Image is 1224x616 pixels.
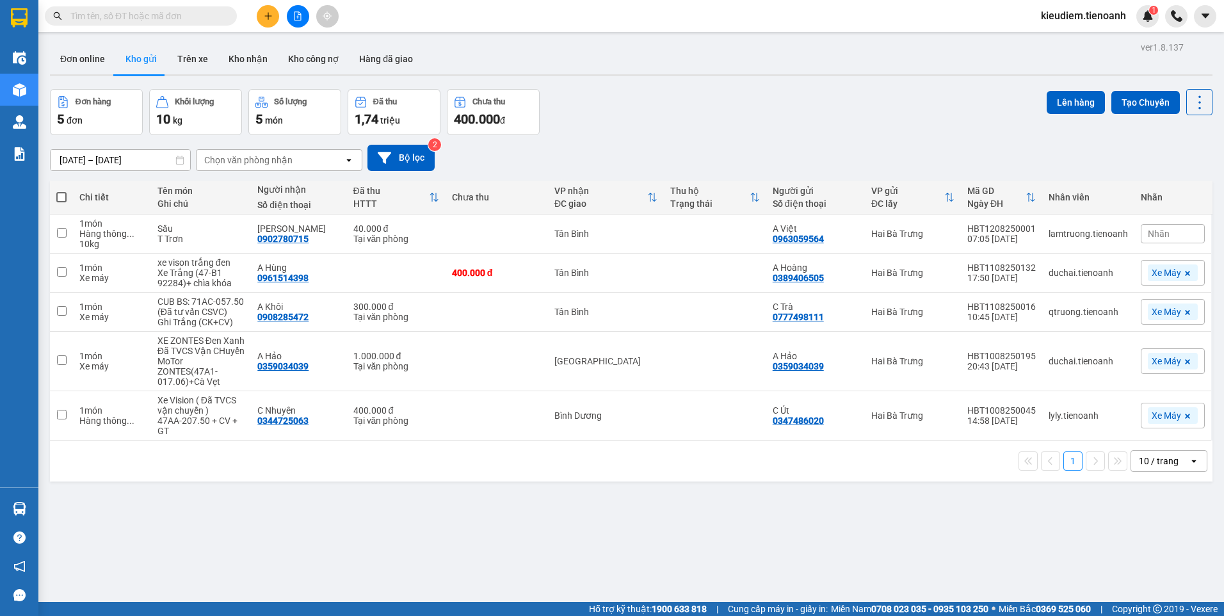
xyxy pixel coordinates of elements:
span: 1,74 [355,111,378,127]
span: triệu [380,115,400,126]
button: Kho công nợ [278,44,349,74]
img: phone-icon [1171,10,1182,22]
button: caret-down [1194,5,1216,28]
div: 17:50 [DATE] [967,273,1036,283]
div: 0963059564 [773,234,824,244]
div: Chọn văn phòng nhận [204,154,293,166]
button: Trên xe [167,44,218,74]
div: 1 món [79,405,145,416]
div: 300.000 đ [353,302,439,312]
div: C Nhuyên [257,405,340,416]
div: Hàng thông thường [79,416,145,426]
span: file-add [293,12,302,20]
div: T Trơn [157,234,245,244]
th: Toggle SortBy [347,181,446,215]
span: ⚪️ [992,606,995,612]
div: 1 món [79,218,145,229]
div: 400.000 đ [452,268,542,278]
div: 0389406505 [773,273,824,283]
div: C Trà [773,302,858,312]
div: Xe máy [79,312,145,322]
div: Hai Bà Trưng [871,307,954,317]
strong: 0708 023 035 - 0935 103 250 [871,604,988,614]
div: Tại văn phòng [353,361,439,371]
div: 10:45 [DATE] [967,312,1036,322]
div: A Hảo [257,351,340,361]
div: 0359034039 [257,361,309,371]
th: Toggle SortBy [961,181,1042,215]
div: Người nhận [257,184,340,195]
span: Miền Bắc [999,602,1091,616]
div: Ngày ĐH [967,199,1026,209]
button: Đơn online [50,44,115,74]
svg: open [344,155,354,165]
div: lamtruong.tienoanh [1049,229,1128,239]
img: solution-icon [13,147,26,161]
div: Tại văn phòng [353,416,439,426]
div: Số lượng [274,97,307,106]
div: MoTor ZONTES(47A1-017.06)+Cà Vẹt [157,356,245,387]
div: 0908285472 [257,312,309,322]
button: Khối lượng10kg [149,89,242,135]
button: aim [316,5,339,28]
div: 10 kg [79,239,145,249]
div: 07:05 [DATE] [967,234,1036,244]
span: 5 [57,111,64,127]
button: Đơn hàng5đơn [50,89,143,135]
div: ver 1.8.137 [1141,40,1184,54]
input: Select a date range. [51,150,190,170]
div: 0359034039 [773,361,824,371]
button: Số lượng5món [248,89,341,135]
div: 40.000 đ [353,223,439,234]
div: Sầu [157,223,245,234]
div: Hai Bà Trưng [871,410,954,421]
div: Chi tiết [79,192,145,202]
span: 10 [156,111,170,127]
div: Hai Bà Trưng [871,356,954,366]
button: Kho gửi [115,44,167,74]
div: HBT1108250132 [967,263,1036,273]
div: HBT1008250195 [967,351,1036,361]
span: | [1100,602,1102,616]
span: kg [173,115,182,126]
div: HTTT [353,199,429,209]
span: 400.000 [454,111,500,127]
img: warehouse-icon [13,51,26,65]
div: Nhân viên [1049,192,1128,202]
span: đơn [67,115,83,126]
div: Đã thu [353,186,429,196]
div: 0347486020 [773,416,824,426]
div: Mã GD [967,186,1026,196]
div: Đơn hàng [76,97,111,106]
span: Nhãn [1148,229,1170,239]
div: Khối lượng [175,97,214,106]
div: 0961514398 [257,273,309,283]
div: xe vison trắng đen [157,257,245,268]
span: ... [127,416,134,426]
span: Miền Nam [831,602,988,616]
span: question-circle [13,531,26,544]
div: 0777498111 [773,312,824,322]
th: Toggle SortBy [664,181,766,215]
div: A Hảo [773,351,858,361]
div: Tại văn phòng [353,234,439,244]
div: Chưa thu [452,192,542,202]
div: Hàng thông thường [79,229,145,239]
div: 0902780715 [257,234,309,244]
div: VP nhận [554,186,647,196]
div: Chưa thu [472,97,505,106]
div: Trạng thái [670,199,750,209]
div: C Út [773,405,858,416]
button: Hàng đã giao [349,44,423,74]
div: Kim Anh [257,223,340,234]
div: A Khôi [257,302,340,312]
div: Tại văn phòng [353,312,439,322]
span: message [13,589,26,601]
sup: 2 [428,138,441,151]
span: aim [323,12,332,20]
span: Xe Máy [1152,306,1181,318]
button: plus [257,5,279,28]
div: Người gửi [773,186,858,196]
button: Đã thu1,74 triệu [348,89,440,135]
div: ĐC lấy [871,199,944,209]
